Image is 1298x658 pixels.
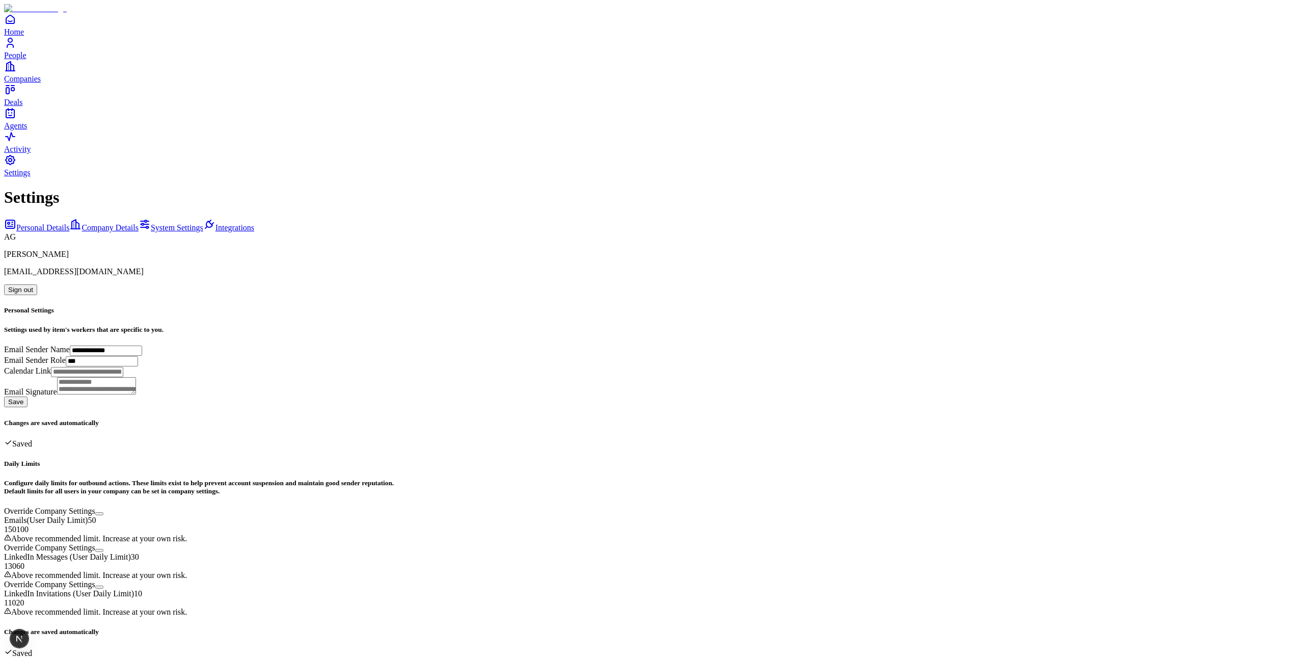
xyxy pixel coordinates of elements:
h5: Personal Settings [4,306,1294,314]
span: (User Daily Limit) [70,552,131,561]
span: Settings [4,168,31,177]
span: 1 [4,525,8,534]
h5: Configure daily limits for outbound actions. These limits exist to help prevent account suspensio... [4,479,1294,495]
a: People [4,37,1294,60]
div: AG [4,232,1294,242]
label: Email Signature [4,387,57,396]
span: Deals [4,98,22,107]
span: Above recommended limit. Increase at your own risk. [11,571,187,580]
span: (User Daily Limit) [26,516,88,524]
a: Companies [4,60,1294,83]
label: LinkedIn Messages [4,552,131,561]
span: Above recommended limit. Increase at your own risk. [11,534,187,543]
span: 50 [88,516,96,524]
a: Agents [4,107,1294,130]
span: 30 [8,562,16,570]
span: 60 [16,562,24,570]
span: Override Company Settings [4,507,95,515]
span: Override Company Settings [4,580,95,589]
button: Sign out [4,284,37,295]
span: Above recommended limit. Increase at your own risk. [11,608,187,616]
span: Override Company Settings [4,543,95,552]
div: Saved [4,438,1294,449]
span: 50 [8,525,16,534]
h5: Changes are saved automatically [4,419,1294,427]
span: Agents [4,121,27,130]
button: Save [4,397,28,407]
span: 10 [8,598,16,607]
span: System Settings [151,223,203,232]
span: 1 [4,562,8,570]
a: Activity [4,130,1294,153]
label: Email Sender Name [4,345,70,354]
label: LinkedIn Invitations [4,589,134,598]
div: Saved [4,648,1294,658]
img: Item Brain Logo [4,4,67,13]
span: Home [4,28,24,36]
span: Company Details [82,223,139,232]
a: System Settings [139,223,203,232]
span: 10 [134,589,142,598]
h5: Settings used by item's workers that are specific to you. [4,326,1294,334]
a: Integrations [203,223,254,232]
span: Personal Details [16,223,69,232]
h1: Settings [4,188,1294,207]
a: Personal Details [4,223,69,232]
p: [EMAIL_ADDRESS][DOMAIN_NAME] [4,267,1294,276]
a: Company Details [69,223,139,232]
a: Settings [4,154,1294,177]
h5: Daily Limits [4,460,1294,468]
span: People [4,51,26,60]
h5: Changes are saved automatically [4,628,1294,636]
span: 30 [131,552,139,561]
p: [PERSON_NAME] [4,250,1294,259]
label: Email Sender Role [4,356,66,364]
a: Deals [4,84,1294,107]
a: Home [4,13,1294,36]
span: Activity [4,145,31,153]
span: (User Daily Limit) [73,589,134,598]
span: Integrations [215,223,254,232]
label: Emails [4,516,88,524]
span: 20 [16,598,24,607]
span: 1 [4,598,8,607]
label: Calendar Link [4,366,51,375]
span: 100 [16,525,29,534]
span: Companies [4,74,41,83]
